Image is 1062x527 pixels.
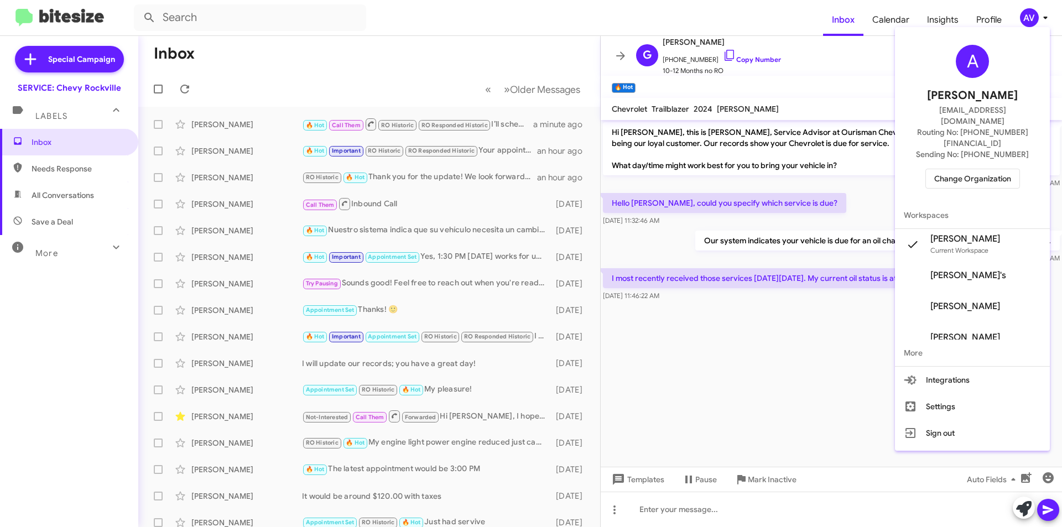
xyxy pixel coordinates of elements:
span: Sending No: [PHONE_NUMBER] [916,149,1029,160]
button: Integrations [895,367,1050,393]
button: Settings [895,393,1050,420]
span: [PERSON_NAME] [930,233,1000,244]
span: Change Organization [934,169,1011,188]
button: Sign out [895,420,1050,446]
span: Current Workspace [930,246,988,254]
span: [PERSON_NAME] [927,87,1018,105]
span: Routing No: [PHONE_NUMBER][FINANCIAL_ID] [908,127,1037,149]
div: A [956,45,989,78]
button: Change Organization [925,169,1020,189]
span: [PERSON_NAME] [930,332,1000,343]
span: Workspaces [895,202,1050,228]
span: More [895,340,1050,366]
span: [EMAIL_ADDRESS][DOMAIN_NAME] [908,105,1037,127]
span: [PERSON_NAME]'s [930,270,1006,281]
span: [PERSON_NAME] [930,301,1000,312]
